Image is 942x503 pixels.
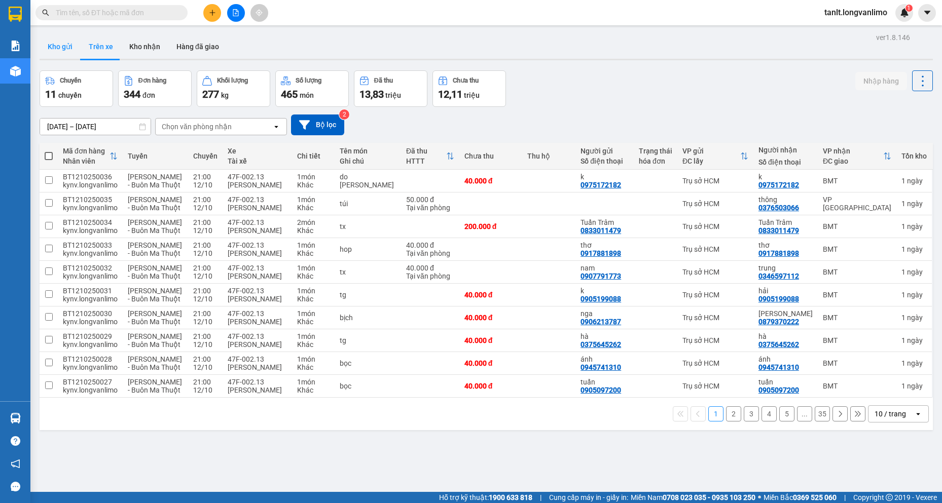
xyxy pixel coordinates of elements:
div: tg [340,291,396,299]
div: 1 món [297,355,330,363]
div: 21:00 [193,332,218,340]
sup: 2 [339,109,349,120]
div: 50.000 đ [406,196,454,204]
div: VP gửi [682,147,740,155]
div: Khối lượng [217,77,248,84]
div: 10 / trang [875,409,906,419]
div: 12/10 [193,226,218,235]
div: BMT [823,359,891,367]
div: 1 [901,177,927,185]
div: Tại văn phòng [406,204,454,212]
button: Nhập hàng [855,72,907,90]
div: Tồn kho [901,152,927,160]
button: Bộ lọc [291,114,344,135]
div: Khác [297,249,330,257]
div: Khác [297,386,330,394]
button: 4 [762,406,777,421]
div: 1 [901,336,927,344]
div: 1 món [297,332,330,340]
span: tanlt.longvanlimo [816,6,895,19]
span: [PERSON_NAME] - Buôn Ma Thuột [128,355,182,371]
button: Chưa thu12,11 triệu [432,70,506,107]
div: hóa đơn [639,157,672,165]
span: ngày [907,336,923,344]
div: hải [758,287,813,295]
strong: 0369 525 060 [793,493,837,501]
div: Khác [297,204,330,212]
div: 12/10 [193,340,218,349]
span: message [11,482,20,491]
div: Trụ sở HCM [682,359,748,367]
div: tx [340,268,396,276]
div: bịch [340,314,396,322]
img: warehouse-icon [10,66,21,76]
div: 47F-002.13 [228,264,286,272]
div: ĐC lấy [682,157,740,165]
div: tuấn [581,378,629,386]
div: Khác [297,295,330,303]
div: Tài xế [228,157,286,165]
span: [PERSON_NAME] - Buôn Ma Thuột [128,378,182,394]
span: đơn [142,91,155,99]
div: ĐC giao [823,157,883,165]
div: Khác [297,340,330,349]
div: Trụ sở HCM [682,268,748,276]
div: 1 món [297,309,330,318]
div: 12/10 [193,318,218,326]
div: Chưa thu [453,77,479,84]
div: 40.000 đ [464,336,517,344]
div: 1 [901,200,927,208]
div: 1 món [297,378,330,386]
span: Miền Nam [631,492,755,503]
div: Chọn văn phòng nhận [162,122,232,132]
span: Cung cấp máy in - giấy in: [549,492,628,503]
div: Thu hộ [527,152,570,160]
button: Trên xe [81,34,121,59]
div: [PERSON_NAME] [228,181,286,189]
div: Trụ sở HCM [682,222,748,230]
div: 21:00 [193,264,218,272]
div: 47F-002.13 [228,287,286,295]
button: plus [203,4,221,22]
div: 0917881898 [581,249,621,257]
div: HTTT [406,157,446,165]
span: ngày [907,382,923,390]
div: 12/10 [193,204,218,212]
div: Chi tiết [297,152,330,160]
div: kynv.longvanlimo [63,295,118,303]
div: 47F-002.13 [228,355,286,363]
div: kynv.longvanlimo [63,181,118,189]
span: aim [256,9,263,16]
div: 0833011479 [581,226,621,235]
span: [PERSON_NAME] - Buôn Ma Thuột [128,218,182,235]
span: ngày [907,359,923,367]
div: Tuấn Trâm [758,218,813,226]
span: ngày [907,200,923,208]
div: tx [340,222,396,230]
div: 0917881898 [758,249,799,257]
div: Số điện thoại [758,158,813,166]
button: Kho gửi [40,34,81,59]
div: k [581,173,629,181]
th: Toggle SortBy [58,143,123,170]
button: 3 [744,406,759,421]
button: aim [250,4,268,22]
div: 47F-002.13 [228,196,286,204]
span: 13,83 [359,88,384,100]
strong: 1900 633 818 [489,493,532,501]
div: BT1210250031 [63,287,118,295]
div: BMT [823,245,891,253]
div: 200.000 đ [464,222,517,230]
span: ⚪️ [758,495,761,499]
span: ngày [907,314,923,322]
div: [PERSON_NAME] [228,272,286,280]
div: Khác [297,181,330,189]
div: Chưa thu [464,152,517,160]
div: BMT [823,177,891,185]
div: Chuyến [193,152,218,160]
div: 1 món [297,287,330,295]
span: [PERSON_NAME] - Buôn Ma Thuột [128,332,182,349]
div: VP nhận [823,147,883,155]
div: [PERSON_NAME] [228,318,286,326]
div: thơ [581,241,629,249]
